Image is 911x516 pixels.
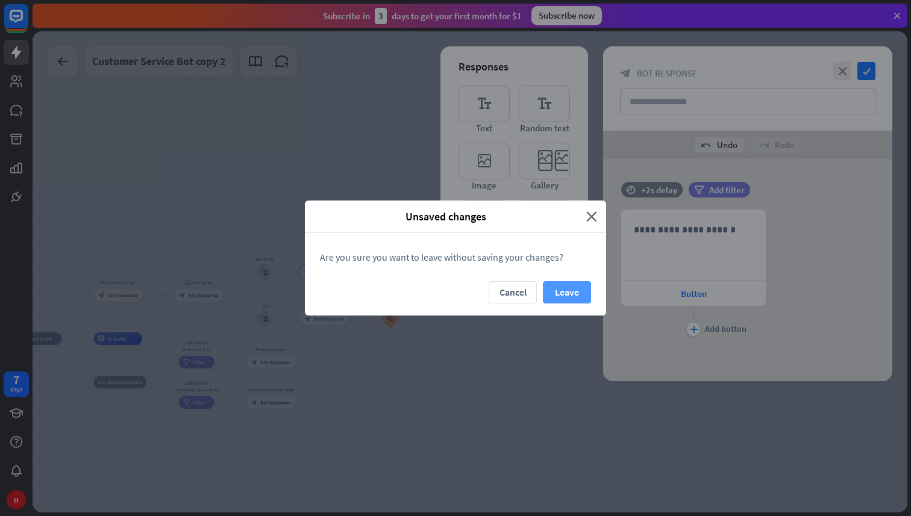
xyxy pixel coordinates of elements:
span: Unsaved changes [314,210,577,223]
button: Cancel [489,281,537,303]
i: close [586,210,597,223]
button: Leave [543,281,591,303]
button: Open LiveChat chat widget [10,5,46,41]
span: Are you sure you want to leave without saving your changes? [320,251,563,263]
